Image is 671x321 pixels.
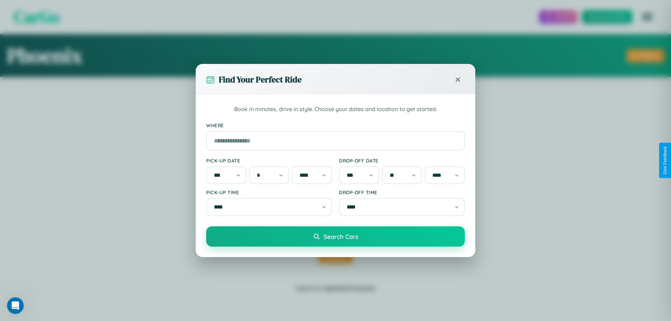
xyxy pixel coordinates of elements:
span: Search Cars [324,233,358,240]
h3: Find Your Perfect Ride [219,74,302,85]
label: Pick-up Time [206,189,332,195]
label: Drop-off Date [339,158,465,163]
label: Pick-up Date [206,158,332,163]
label: Drop-off Time [339,189,465,195]
p: Book in minutes, drive in style. Choose your dates and location to get started. [206,105,465,114]
button: Search Cars [206,226,465,247]
label: Where [206,122,465,128]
